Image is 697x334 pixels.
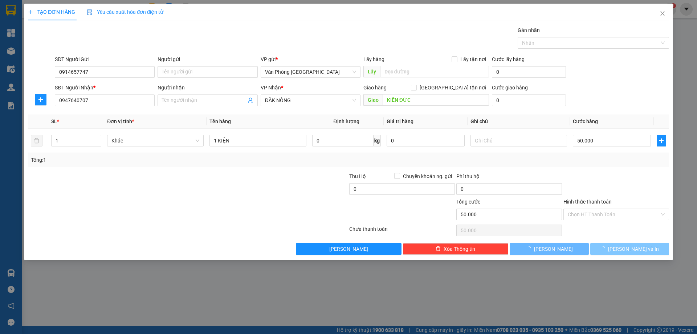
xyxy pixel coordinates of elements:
[28,9,75,15] span: TẠO ĐƠN HÀNG
[374,135,381,146] span: kg
[563,199,612,205] label: Hình thức thanh toán
[526,246,534,251] span: loading
[590,243,669,255] button: [PERSON_NAME] và In
[107,118,134,124] span: Đơn vị tính
[468,114,570,129] th: Ghi chú
[296,243,402,255] button: [PERSON_NAME]
[55,32,76,45] span: 0906 477 911
[652,4,673,24] button: Close
[518,27,540,33] label: Gán nhãn
[457,55,489,63] span: Lấy tận nơi
[158,55,257,63] div: Người gửi
[492,66,566,78] input: Cước lấy hàng
[492,56,525,62] label: Cước lấy hàng
[436,246,441,252] span: delete
[349,173,366,179] span: Thu Hộ
[261,55,360,63] div: VP gửi
[55,47,76,70] strong: PHIẾU BIÊN NHẬN
[456,172,562,183] div: Phí thu hộ
[209,135,306,146] input: VD: Bàn, Ghế
[55,55,155,63] div: SĐT Người Gửi
[510,243,588,255] button: [PERSON_NAME]
[55,84,155,92] div: SĐT Người Nhận
[417,84,489,92] span: [GEOGRAPHIC_DATA] tận nơi
[35,97,46,102] span: plus
[387,118,413,124] span: Giá trị hàng
[660,11,665,16] span: close
[87,9,163,15] span: Yêu cầu xuất hóa đơn điện tử
[363,94,383,106] span: Giao
[31,135,42,146] button: delete
[51,118,57,124] span: SL
[380,66,489,77] input: Dọc đường
[28,9,33,15] span: plus
[265,67,356,77] span: Văn Phòng Đà Nẵng
[334,118,359,124] span: Định lượng
[657,138,666,144] span: plus
[470,135,567,146] input: Ghi Chú
[444,245,475,253] span: Xóa Thông tin
[383,94,489,106] input: Dọc đường
[55,7,76,30] strong: Nhà xe QUỐC ĐẠT
[403,243,509,255] button: deleteXóa Thông tin
[77,49,139,56] span: BXTTDN1309250079
[363,85,387,90] span: Giao hàng
[363,56,384,62] span: Lấy hàng
[348,225,456,238] div: Chưa thanh toán
[248,97,253,103] span: user-add
[492,94,566,106] input: Cước giao hàng
[329,245,368,253] span: [PERSON_NAME]
[31,156,269,164] div: Tổng: 1
[657,135,666,146] button: plus
[456,199,480,205] span: Tổng cước
[209,118,231,124] span: Tên hàng
[261,85,281,90] span: VP Nhận
[35,94,46,105] button: plus
[608,245,659,253] span: [PERSON_NAME] và In
[3,31,54,57] img: logo
[534,245,573,253] span: [PERSON_NAME]
[573,118,598,124] span: Cước hàng
[158,84,257,92] div: Người nhận
[600,246,608,251] span: loading
[265,95,356,106] span: ĐĂK NÔNG
[387,135,465,146] input: 0
[87,9,93,15] img: icon
[111,135,199,146] span: Khác
[363,66,380,77] span: Lấy
[400,172,455,180] span: Chuyển khoản ng. gửi
[492,85,528,90] label: Cước giao hàng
